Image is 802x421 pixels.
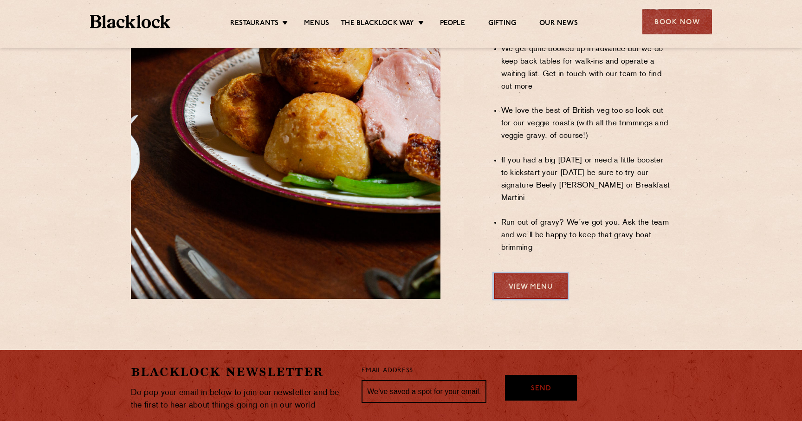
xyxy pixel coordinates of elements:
[362,380,486,403] input: We’ve saved a spot for your email...
[494,273,568,299] a: View Menu
[230,19,278,29] a: Restaurants
[341,19,414,29] a: The Blacklock Way
[90,15,170,28] img: BL_Textured_Logo-footer-cropped.svg
[131,364,348,380] h2: Blacklock Newsletter
[501,217,672,254] li: Run out of gravy? We’ve got you. Ask the team and we’ll be happy to keep that gravy boat brimming
[539,19,578,29] a: Our News
[131,387,348,412] p: Do pop your email in below to join our newsletter and be the first to hear about things going on ...
[440,19,465,29] a: People
[531,384,551,395] span: Send
[501,155,672,205] li: If you had a big [DATE] or need a little booster to kickstart your [DATE] be sure to try our sign...
[642,9,712,34] div: Book Now
[304,19,329,29] a: Menus
[501,105,672,142] li: We love the best of British veg too so look out for our veggie roasts (with all the trimmings and...
[362,366,413,376] label: Email Address
[488,19,516,29] a: Gifting
[501,43,672,93] li: We get quite booked up in advance but we do keep back tables for walk-ins and operate a waiting l...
